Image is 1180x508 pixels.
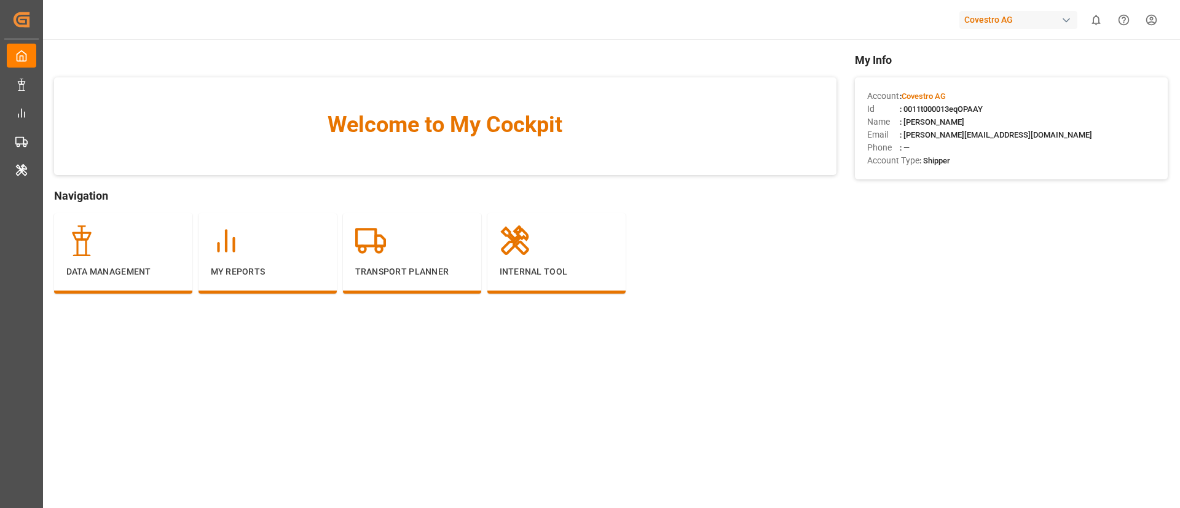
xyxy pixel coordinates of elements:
[66,265,180,278] p: Data Management
[900,143,910,152] span: : —
[867,141,900,154] span: Phone
[54,187,836,204] span: Navigation
[1082,6,1110,34] button: show 0 new notifications
[959,11,1077,29] div: Covestro AG
[959,8,1082,31] button: Covestro AG
[867,115,900,128] span: Name
[919,156,950,165] span: : Shipper
[867,128,900,141] span: Email
[900,117,964,127] span: : [PERSON_NAME]
[902,92,946,101] span: Covestro AG
[867,90,900,103] span: Account
[211,265,324,278] p: My Reports
[867,103,900,115] span: Id
[900,92,946,101] span: :
[355,265,469,278] p: Transport Planner
[1110,6,1138,34] button: Help Center
[500,265,613,278] p: Internal Tool
[79,108,812,141] span: Welcome to My Cockpit
[900,104,983,114] span: : 0011t000013eqOPAAY
[855,52,1168,68] span: My Info
[900,130,1092,139] span: : [PERSON_NAME][EMAIL_ADDRESS][DOMAIN_NAME]
[867,154,919,167] span: Account Type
